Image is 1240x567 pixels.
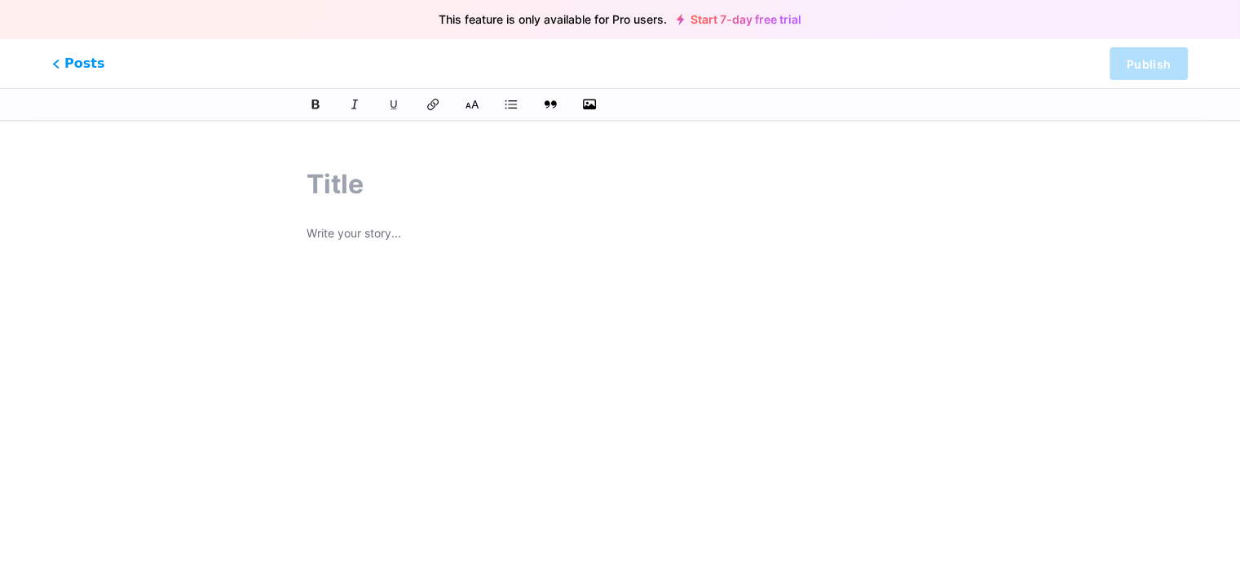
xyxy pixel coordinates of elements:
input: Title [307,165,933,204]
a: Start 7-day free trial [677,13,801,26]
span: This feature is only available for Pro users. [439,8,667,31]
span: Publish [1127,57,1171,71]
span: Posts [52,54,104,73]
button: Publish [1110,47,1188,80]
